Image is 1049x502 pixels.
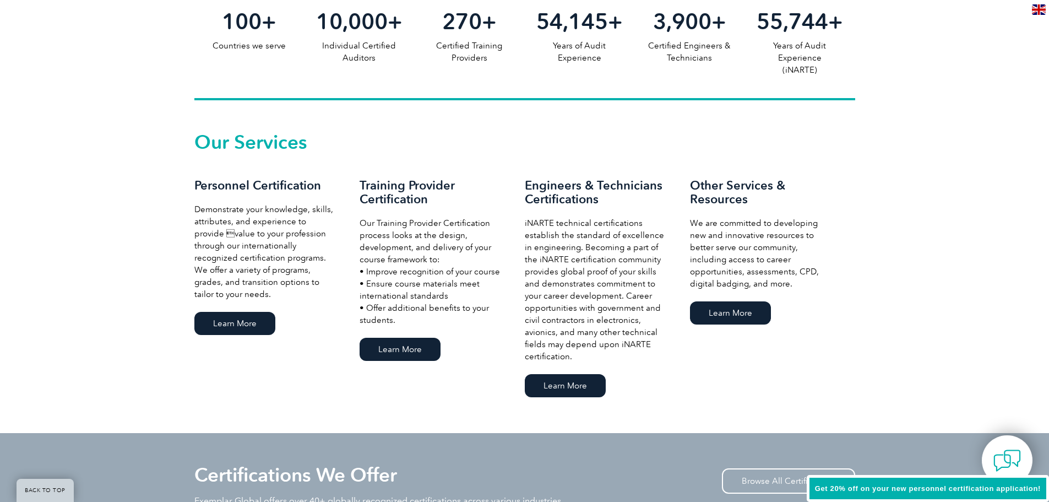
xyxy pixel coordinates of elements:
a: Learn More [360,338,441,361]
p: Years of Audit Experience (iNARTE) [744,40,855,76]
p: Our Training Provider Certification process looks at the design, development, and delivery of you... [360,217,503,326]
p: Years of Audit Experience [524,40,634,64]
h2: + [414,13,524,30]
p: Certified Engineers & Technicians [634,40,744,64]
span: 270 [442,8,482,35]
a: BACK TO TOP [17,479,74,502]
h3: Training Provider Certification [360,179,503,206]
a: Learn More [525,374,606,397]
p: We are committed to developing new and innovative resources to better serve our community, includ... [690,217,833,290]
h2: + [304,13,414,30]
h3: Personnel Certification [194,179,338,192]
a: Learn More [194,312,275,335]
p: Certified Training Providers [414,40,524,64]
h2: + [634,13,744,30]
span: 3,900 [653,8,711,35]
img: en [1032,4,1046,15]
p: Countries we serve [194,40,305,52]
img: contact-chat.png [993,447,1021,474]
h3: Engineers & Technicians Certifications [525,179,668,206]
h3: Other Services & Resources [690,179,833,206]
h2: + [744,13,855,30]
p: Demonstrate your knowledge, skills, attributes, and experience to provide value to your professi... [194,203,338,300]
h2: + [194,13,305,30]
span: 54,145 [536,8,608,35]
h2: Certifications We Offer [194,466,397,484]
span: 10,000 [316,8,388,35]
p: Individual Certified Auditors [304,40,414,64]
p: iNARTE technical certifications establish the standard of excellence in engineering. Becoming a p... [525,217,668,363]
span: 55,744 [757,8,828,35]
h2: + [524,13,634,30]
span: 100 [222,8,262,35]
a: Learn More [690,301,771,325]
h2: Our Services [194,133,855,151]
span: Get 20% off on your new personnel certification application! [815,484,1041,493]
a: Browse All Certifications [722,468,855,494]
